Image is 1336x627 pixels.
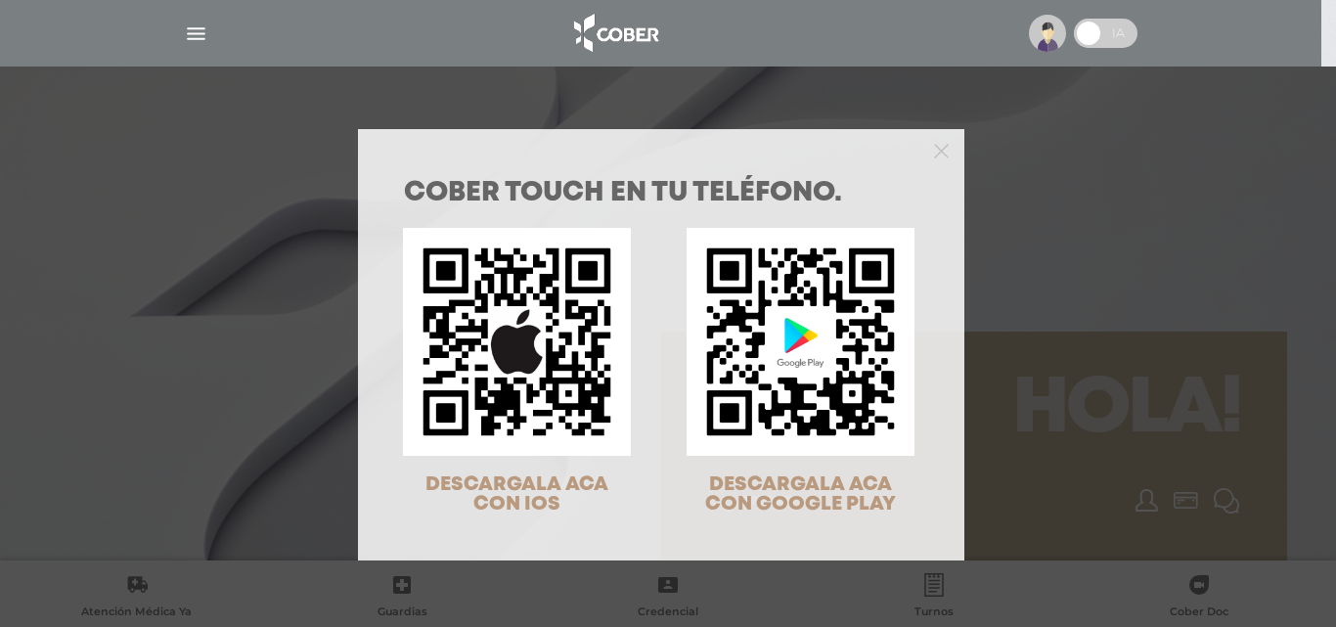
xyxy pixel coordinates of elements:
img: qr-code [403,228,631,456]
img: qr-code [687,228,914,456]
button: Close [934,141,949,158]
span: DESCARGALA ACA CON IOS [425,475,608,514]
h1: COBER TOUCH en tu teléfono. [404,180,918,207]
span: DESCARGALA ACA CON GOOGLE PLAY [705,475,896,514]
